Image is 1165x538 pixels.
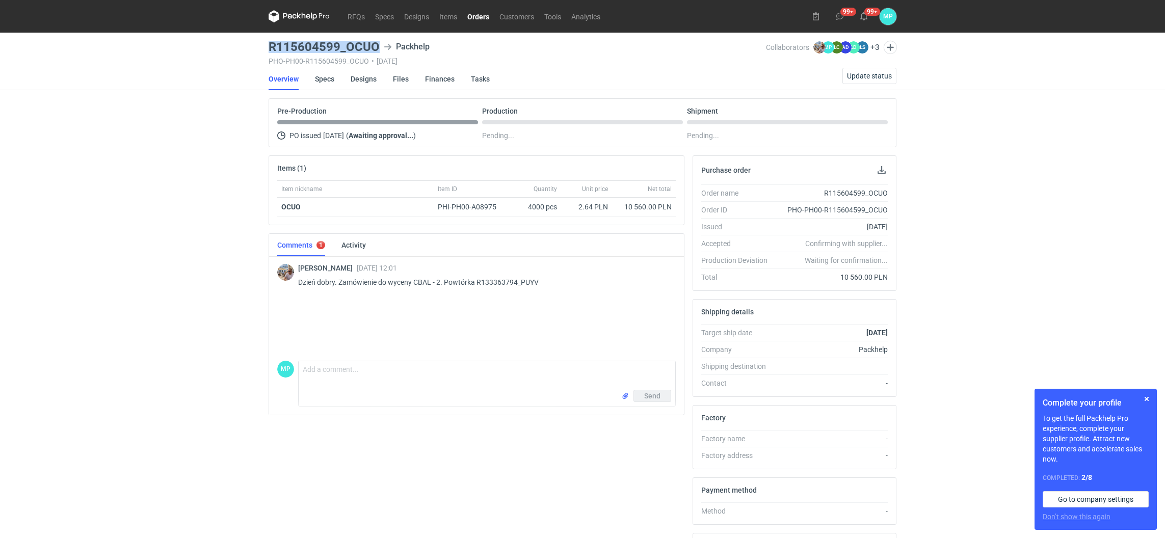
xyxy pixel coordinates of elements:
a: Files [393,68,409,90]
div: Pending... [687,129,888,142]
span: [DATE] 12:01 [357,264,397,272]
a: Activity [341,234,366,256]
figcaption: ŁD [848,41,860,53]
span: Item ID [438,185,457,193]
span: Item nickname [281,185,322,193]
div: Method [701,506,776,516]
div: PHI-PH00-A08975 [438,202,506,212]
img: Michał Palasek [813,41,826,53]
div: Contact [701,378,776,388]
div: Martyna Paroń [277,361,294,378]
div: Issued [701,222,776,232]
em: Confirming with supplier... [805,239,888,248]
span: Send [644,392,660,399]
a: Specs [315,68,334,90]
div: PHO-PH00-R115604599_OCUO [DATE] [269,57,766,65]
a: Go to company settings [1043,491,1149,507]
p: Shipment [687,107,718,115]
em: Waiting for confirmation... [805,255,888,265]
div: Packhelp [776,344,888,355]
div: Production Deviation [701,255,776,265]
span: [DATE] [323,129,344,142]
a: Specs [370,10,399,22]
strong: OCUO [281,203,301,211]
p: Production [482,107,518,115]
div: - [776,450,888,461]
figcaption: ŁC [831,41,843,53]
h2: Purchase order [701,166,751,174]
a: Analytics [566,10,605,22]
div: 10 560.00 PLN [776,272,888,282]
figcaption: AD [839,41,852,53]
p: To get the full Packhelp Pro experience, complete your supplier profile. Attract new customers an... [1043,413,1149,464]
figcaption: MP [277,361,294,378]
a: Tasks [471,68,490,90]
a: Comments1 [277,234,325,256]
div: Completed: [1043,472,1149,483]
div: PO issued [277,129,478,142]
button: Send [633,390,671,402]
div: 1 [319,241,323,249]
a: Overview [269,68,299,90]
h1: Complete your profile [1043,397,1149,409]
div: R115604599_OCUO [776,188,888,198]
div: Target ship date [701,328,776,338]
div: Order ID [701,205,776,215]
h2: Payment method [701,486,757,494]
span: Collaborators [766,43,809,51]
div: 4000 pcs [510,198,561,217]
span: ) [413,131,416,140]
button: Download PO [876,164,888,176]
div: Shipping destination [701,361,776,371]
img: Michał Palasek [277,264,294,281]
button: Skip for now [1141,393,1153,405]
div: 2.64 PLN [565,202,608,212]
a: Designs [351,68,377,90]
div: Factory address [701,450,776,461]
strong: Awaiting approval... [349,131,413,140]
a: Orders [462,10,494,22]
button: Update status [842,68,896,84]
a: Tools [539,10,566,22]
span: Update status [847,72,892,79]
strong: 2 / 8 [1081,473,1092,481]
button: 99+ [832,8,848,24]
svg: Packhelp Pro [269,10,330,22]
div: Total [701,272,776,282]
div: Order name [701,188,776,198]
button: MP [880,8,896,25]
button: Edit collaborators [884,41,897,54]
h2: Shipping details [701,308,754,316]
div: Factory name [701,434,776,444]
div: 10 560.00 PLN [616,202,672,212]
figcaption: ŁS [856,41,868,53]
button: 99+ [856,8,872,24]
div: Packhelp [384,41,430,53]
button: +3 [870,43,880,52]
a: Items [434,10,462,22]
div: Martyna Paroń [880,8,896,25]
div: - [776,434,888,444]
figcaption: MP [822,41,834,53]
p: Dzień dobry. Zamówienie do wyceny CBAL - 2. Powtórka R133363794_PUYV [298,276,668,288]
a: Designs [399,10,434,22]
span: Quantity [534,185,557,193]
a: Finances [425,68,455,90]
div: - [776,506,888,516]
h3: R115604599_OCUO [269,41,380,53]
div: - [776,378,888,388]
a: Customers [494,10,539,22]
div: Company [701,344,776,355]
span: ( [346,131,349,140]
strong: [DATE] [866,329,888,337]
span: [PERSON_NAME] [298,264,357,272]
span: Unit price [582,185,608,193]
div: [DATE] [776,222,888,232]
span: Pending... [482,129,514,142]
a: RFQs [342,10,370,22]
button: Don’t show this again [1043,512,1110,522]
span: Net total [648,185,672,193]
div: Accepted [701,238,776,249]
